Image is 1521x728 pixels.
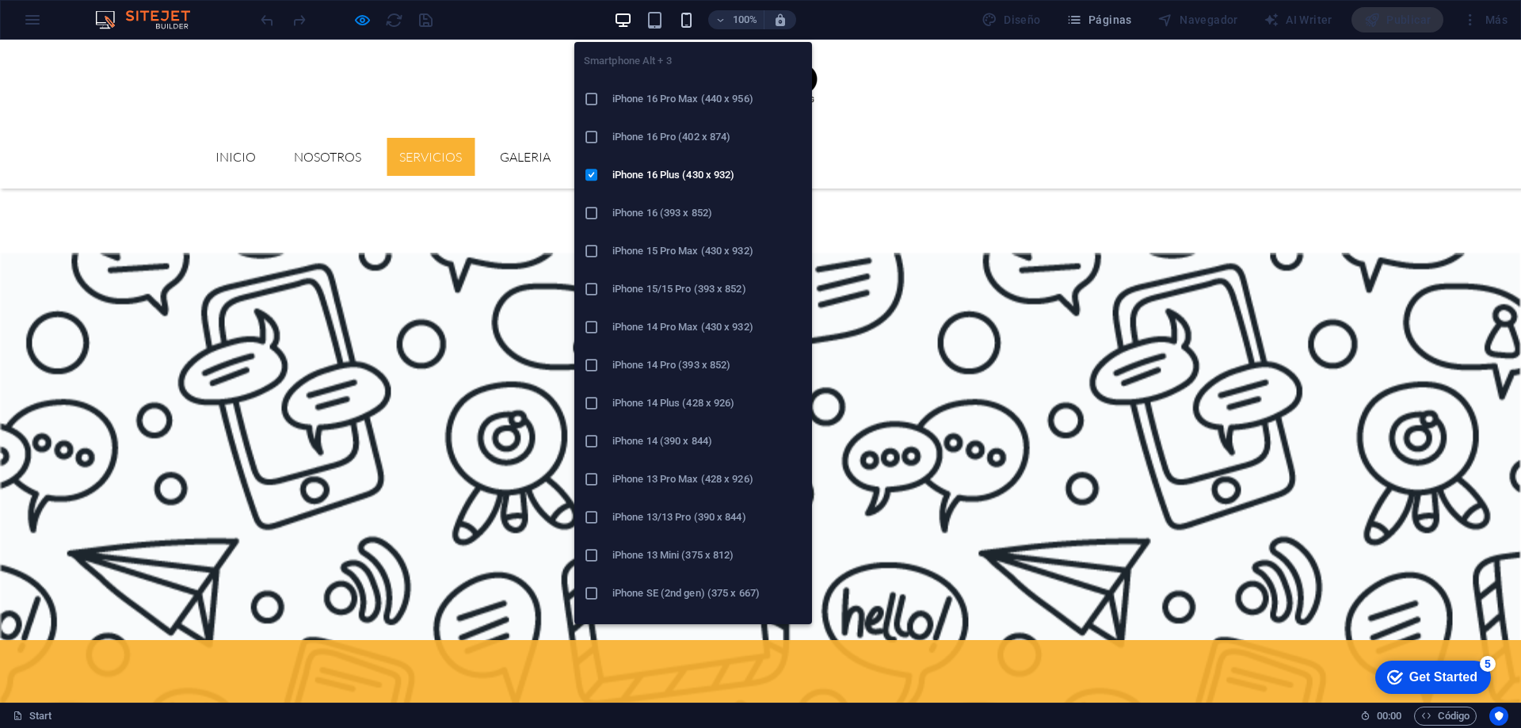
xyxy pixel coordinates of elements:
h6: iPhone 15 Pro Max (430 x 932) [612,242,802,261]
span: : [1388,710,1390,722]
h6: iPhone 16 Pro Max (440 x 956) [612,90,802,109]
span: 00 00 [1377,707,1401,726]
h6: iPhone 16 Pro (402 x 874) [612,128,802,147]
h6: iPhone 14 Pro (393 x 852) [612,356,802,375]
h6: iPhone 13/13 Pro (390 x 844) [612,508,802,527]
button: 100% [708,10,764,29]
h6: iPhone 14 Pro Max (430 x 932) [612,318,802,337]
h6: iPhone SE (2nd gen) (375 x 667) [612,584,802,603]
h6: 100% [732,10,757,29]
span: Páginas [1066,12,1132,28]
a: Nosotros [281,98,374,136]
img: creactivopublicidad.cl [576,13,819,98]
span: Código [1421,707,1470,726]
img: Editor Logo [91,10,210,29]
h6: iPhone 15/15 Pro (393 x 852) [612,280,802,299]
div: Get Started [47,17,115,32]
h6: iPhone 16 Plus (430 x 932) [612,166,802,185]
button: Usercentrics [1489,707,1508,726]
h6: Galaxy S22/S23/S24 Ultra (384 x 824) [612,622,802,641]
h6: iPhone 14 (390 x 844) [612,432,802,451]
a: GALERIA [487,98,563,136]
h6: Tiempo de la sesión [1360,707,1402,726]
button: Código [1414,707,1477,726]
div: Diseño (Ctrl+Alt+Y) [975,7,1047,32]
h6: iPhone 14 Plus (428 x 926) [612,394,802,413]
h6: iPhone 13 Mini (375 x 812) [612,546,802,565]
div: 5 [117,3,133,19]
a: Contacto [576,98,669,136]
h6: iPhone 13 Pro Max (428 x 926) [612,470,802,489]
h6: iPhone 16 (393 x 852) [612,204,802,223]
div: Get Started 5 items remaining, 0% complete [13,8,128,41]
i: Al redimensionar, ajustar el nivel de zoom automáticamente para ajustarse al dispositivo elegido. [773,13,787,27]
a: Servicios [387,98,475,136]
a: Inicio [203,98,269,136]
a: Haz clic para cancelar la selección y doble clic para abrir páginas [13,707,52,726]
button: Páginas [1060,7,1138,32]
